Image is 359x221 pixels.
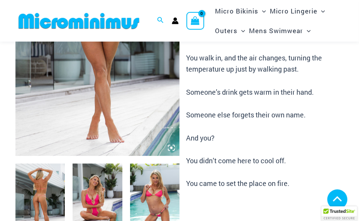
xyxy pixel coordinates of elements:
a: Mens SwimwearMenu ToggleMenu Toggle [247,21,313,40]
a: Account icon link [172,17,179,24]
div: TrustedSite Certified [322,206,357,221]
span: Micro Lingerie [270,1,317,21]
span: Menu Toggle [258,1,266,21]
img: MM SHOP LOGO FLAT [15,12,142,30]
a: Micro LingerieMenu ToggleMenu Toggle [268,1,327,21]
span: Micro Bikinis [215,1,258,21]
a: Search icon link [157,16,164,26]
span: Outers [215,21,237,40]
a: View Shopping Cart, empty [186,12,204,30]
span: Mens Swimwear [249,21,303,40]
span: Menu Toggle [237,21,245,40]
a: OutersMenu ToggleMenu Toggle [213,21,247,40]
span: Menu Toggle [303,21,311,40]
a: Micro BikinisMenu ToggleMenu Toggle [213,1,268,21]
span: Menu Toggle [317,1,325,21]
